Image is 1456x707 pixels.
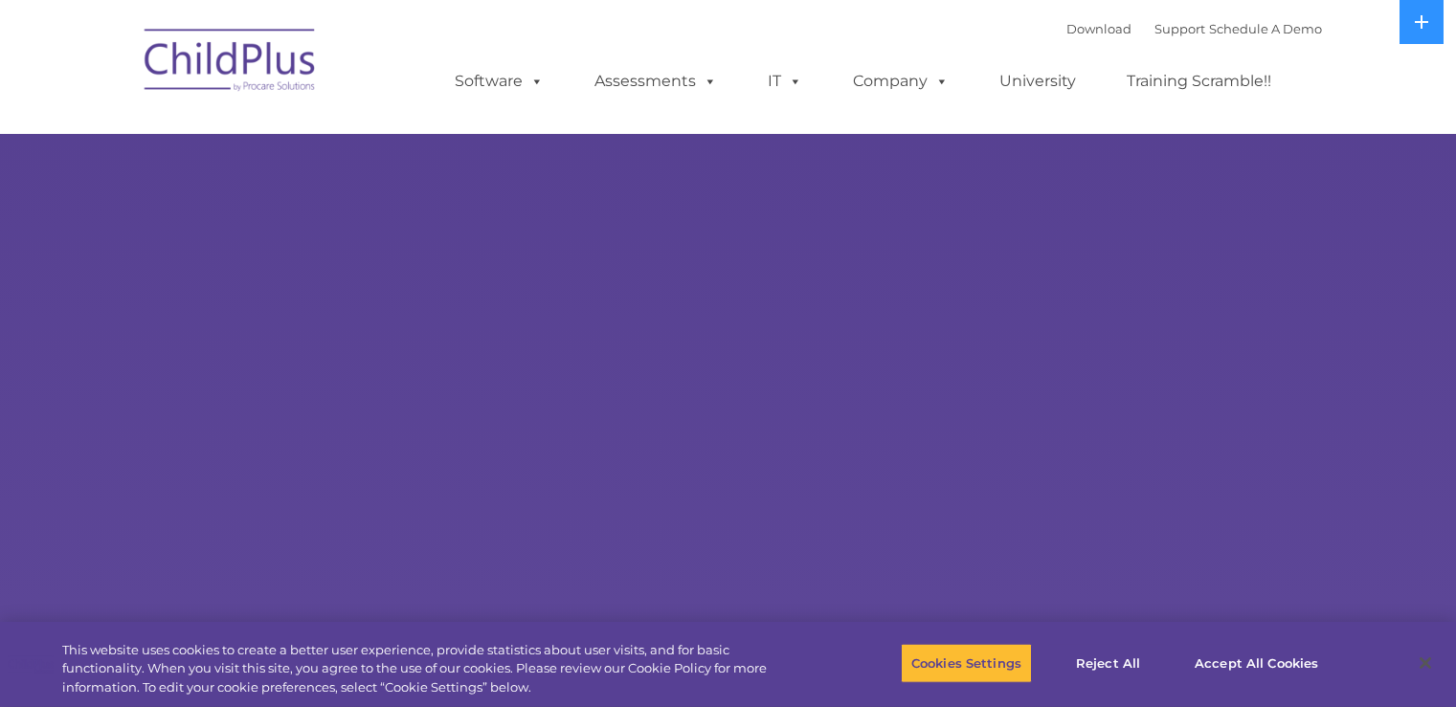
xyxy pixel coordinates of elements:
a: Company [834,62,968,100]
a: Training Scramble!! [1108,62,1290,100]
img: ChildPlus by Procare Solutions [135,15,326,111]
a: Software [436,62,563,100]
button: Accept All Cookies [1184,643,1329,683]
div: This website uses cookies to create a better user experience, provide statistics about user visit... [62,641,801,697]
a: Support [1154,21,1205,36]
font: | [1066,21,1322,36]
a: IT [749,62,821,100]
a: University [980,62,1095,100]
button: Reject All [1048,643,1168,683]
button: Close [1404,642,1446,684]
a: Assessments [575,62,736,100]
a: Download [1066,21,1131,36]
button: Cookies Settings [901,643,1032,683]
a: Schedule A Demo [1209,21,1322,36]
